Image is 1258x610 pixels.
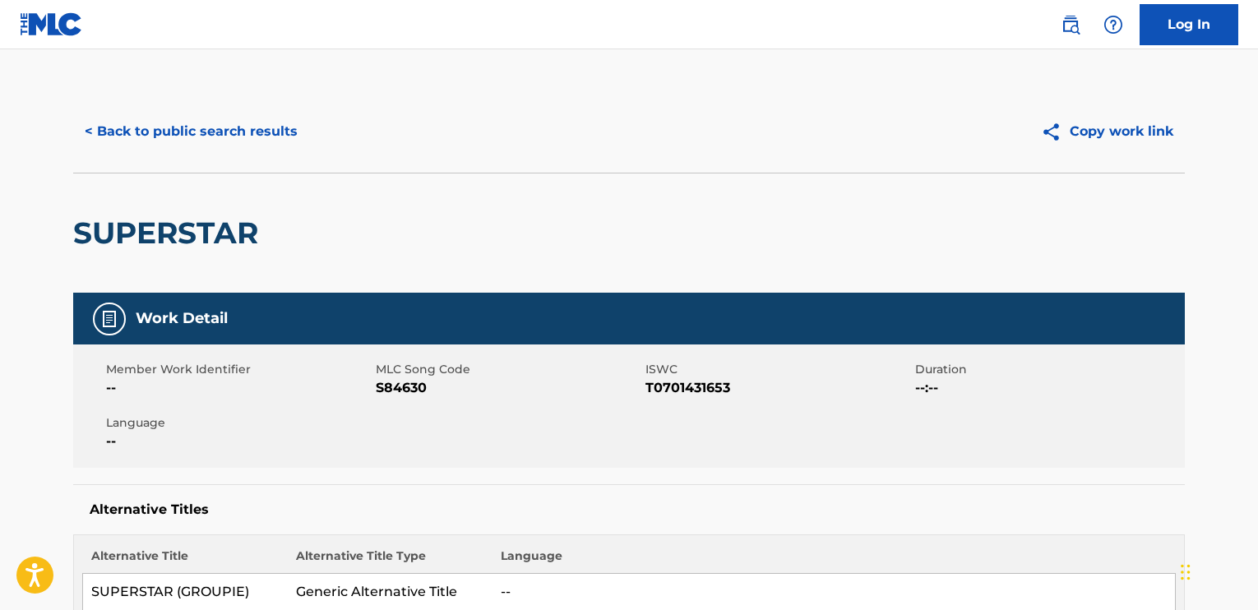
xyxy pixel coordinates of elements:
[1181,548,1191,597] div: Drag
[1041,122,1070,142] img: Copy work link
[645,361,911,378] span: ISWC
[106,378,372,398] span: --
[106,361,372,378] span: Member Work Identifier
[376,378,641,398] span: S84630
[915,378,1181,398] span: --:--
[1176,531,1258,610] iframe: Chat Widget
[376,361,641,378] span: MLC Song Code
[288,548,493,574] th: Alternative Title Type
[106,414,372,432] span: Language
[493,548,1176,574] th: Language
[1029,111,1185,152] button: Copy work link
[1054,8,1087,41] a: Public Search
[1097,8,1130,41] div: Help
[645,378,911,398] span: T0701431653
[1061,15,1080,35] img: search
[1103,15,1123,35] img: help
[106,432,372,451] span: --
[73,111,309,152] button: < Back to public search results
[99,309,119,329] img: Work Detail
[915,361,1181,378] span: Duration
[136,309,228,328] h5: Work Detail
[83,548,288,574] th: Alternative Title
[20,12,83,36] img: MLC Logo
[1140,4,1238,45] a: Log In
[73,215,266,252] h2: SUPERSTAR
[90,501,1168,518] h5: Alternative Titles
